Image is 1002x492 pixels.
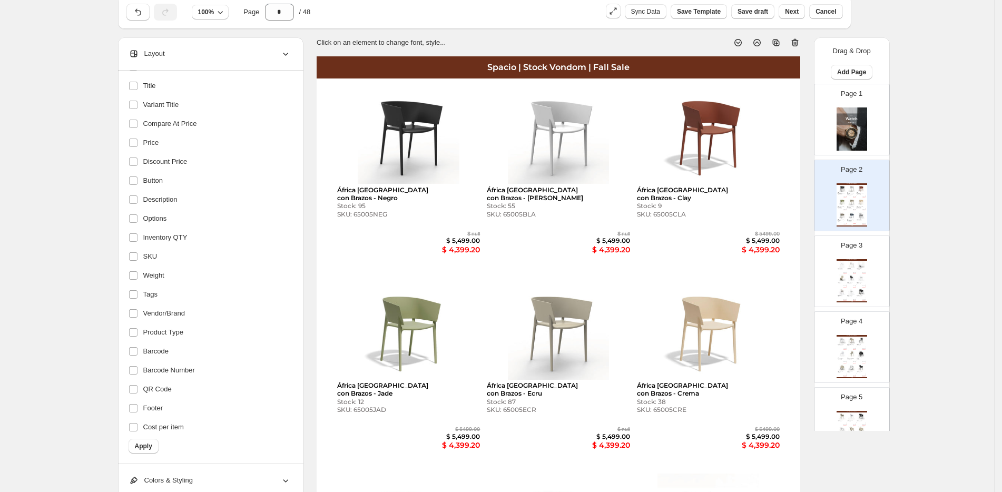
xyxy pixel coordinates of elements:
div: $ 5,499.00 [853,209,856,210]
img: primaryImage [857,426,866,433]
div: $ 3,999.20 [853,376,856,377]
img: primaryImage [857,364,866,371]
div: Stock: 38 [637,398,735,406]
img: primaryImage [847,412,856,419]
div: $ 3,599.20 [853,362,856,363]
div: Watch Catalog | Page undefined [837,225,867,227]
div: $ 4,499.00 [843,272,847,273]
span: Layout [129,48,165,59]
div: $ 5499.00 [729,426,780,432]
div: Wall Street Silla - Negro [857,295,863,296]
button: Cancel [809,4,842,19]
div: SKU: 65005JAD [838,208,844,209]
div: África [GEOGRAPHIC_DATA] con Brazos - Jade [838,206,844,208]
div: $ 4,999.00 [843,424,847,425]
button: 100% [192,5,229,19]
div: $ 5,599.20 [853,349,856,350]
div: $ 4,399.20 [429,245,480,254]
img: primaryImage [857,288,866,295]
div: Stock: 8 [847,296,853,297]
div: $ 4,999.00 [853,285,856,286]
div: SKU: 51031NEG [857,359,863,360]
div: Ibiza Silla - Negro / Con Brazos [847,282,853,283]
div: Ibiza Silla - Blanco / Con Brazos [857,282,863,283]
div: $ 3,999.20 [862,273,866,274]
div: $ 4,399.20 [729,441,780,450]
div: Stock: 38 [838,282,844,283]
div: $ 3,999.20 [843,376,847,377]
div: SKU: 65006BLA [838,345,844,346]
span: Price [143,137,159,148]
img: primaryImage [847,212,856,219]
span: Weight [143,270,164,281]
img: primaryImage [838,212,847,219]
div: $ 4,399.20 [853,196,856,198]
span: Footer [143,403,163,414]
span: Barcode Number [143,365,195,376]
div: África [GEOGRAPHIC_DATA] con Brazos - Ecru [487,382,585,397]
div: $ 4,999.00 [853,375,856,376]
img: primaryImage [847,288,856,295]
div: Watch Catalog | Page undefined [837,377,867,378]
div: África [GEOGRAPHIC_DATA] con Brazos - Clay [857,192,863,194]
div: SKU: 65036ECR [847,359,853,360]
div: $ 4,499.00 [853,299,856,300]
div: África [GEOGRAPHIC_DATA] con Brazos - Negro [337,186,436,202]
span: Apply [135,442,152,450]
div: $ 4,399.20 [862,210,866,211]
div: Stock: 13 [847,345,853,346]
button: Add Page [831,65,872,80]
div: $ 4,399.20 [429,441,480,450]
div: África [GEOGRAPHIC_DATA] con Brazos - Ecru [847,206,853,208]
span: Colors & Styling [129,475,193,486]
div: SKU: 65005CRE [637,406,735,414]
div: $ 4,999.00 [862,285,866,286]
img: primaryImage [487,278,630,380]
div: $ 4,399.20 [579,245,630,254]
div: Spacio | Stock Vondom | Fall Sale [837,259,867,261]
p: Sync Data [631,7,660,16]
span: Tags [143,289,158,300]
div: $ 3,599.20 [843,273,847,274]
div: $ 3,999.20 [843,425,847,426]
img: primaryImage [857,185,866,192]
span: Compare At Price [143,119,197,129]
div: $ 4,399.20 [843,210,847,211]
span: Inventory QTY [143,232,188,243]
p: Drag & Drop [833,46,871,56]
div: SKU: 65005NEG [838,194,844,195]
div: $ 4,999.00 [862,375,866,376]
div: $ 3,599.20 [862,425,866,426]
div: África [GEOGRAPHIC_DATA] con Brazos - Crema [637,382,735,397]
div: $ 3,999.20 [862,362,866,363]
span: Button [143,175,163,186]
div: Stock: 29 [838,420,844,421]
div: Wall Street Silla - Blanco [838,344,844,345]
div: África [GEOGRAPHIC_DATA] con Brazos - Ocean [847,219,853,221]
span: Next [785,7,799,16]
div: SKU: 65005NEG [337,211,436,219]
img: primaryImage [857,350,866,357]
div: SKU: 65005JAD [337,406,436,414]
button: Apply [129,439,159,454]
p: Page 3 [841,240,862,251]
div: Delta Silla - Negro [857,219,863,220]
div: Stock: 30 [857,371,863,372]
img: primaryImage [847,426,856,433]
div: $ 5,499.00 [579,433,630,441]
button: Save Template [671,4,727,19]
div: SKU: 66026NEG [857,220,863,221]
span: Add Page [837,68,866,76]
span: Save draft [738,7,768,16]
div: Page 3Spacio | Stock Vondom | Fall SaleprimaryImageDelta Silla - BlancoStock: 21SKU: 66026BLA$ nu... [814,235,890,307]
img: primaryImage [847,274,856,281]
